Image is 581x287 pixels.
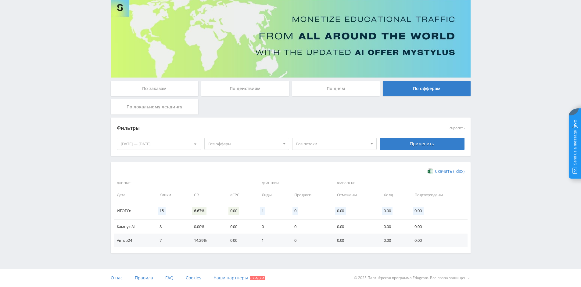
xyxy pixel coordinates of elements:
td: 0.00 [331,234,378,247]
td: 0.00 [224,234,256,247]
td: 0 [288,234,331,247]
td: 0.00 [224,220,256,234]
td: Итого: [114,202,154,220]
td: CR [188,188,224,202]
span: 1 [260,207,266,215]
span: Cookies [186,275,201,281]
div: По локальному лендингу [111,99,199,114]
span: 0.00 [228,207,239,215]
td: Холд [378,188,408,202]
span: 0.00 [382,207,393,215]
td: 0.00 [378,234,408,247]
span: Данные: [114,178,254,188]
td: 0.00 [378,220,408,234]
div: Применить [380,138,464,150]
div: По заказам [111,81,199,96]
a: Cookies [186,269,201,287]
td: Дата [114,188,154,202]
span: 0 [292,207,298,215]
a: Правила [135,269,153,287]
span: Действия: [257,178,329,188]
div: Фильтры [117,124,377,133]
a: Скачать (.xlsx) [428,168,464,174]
span: Наши партнеры [213,275,248,281]
span: 6.67% [192,207,206,215]
a: FAQ [165,269,174,287]
a: Наши партнеры Скидки [213,269,265,287]
td: 0.00 [408,220,467,234]
td: 14.29% [188,234,224,247]
span: Скачать (.xlsx) [435,169,464,174]
td: 8 [153,220,188,234]
td: 0 [256,220,288,234]
td: 0.00 [331,220,378,234]
span: FAQ [165,275,174,281]
span: 15 [158,207,166,215]
span: Все офферы [208,138,280,150]
div: По действиям [201,81,289,96]
a: О нас [111,269,123,287]
td: 0.00% [188,220,224,234]
button: сбросить [450,126,464,130]
div: © 2025 Партнёрская программа Edugram. Все права защищены. [293,269,470,287]
img: xlsx [428,168,433,174]
td: 0 [288,220,331,234]
td: Отменены [331,188,378,202]
td: 0.00 [408,234,467,247]
span: О нас [111,275,123,281]
span: Скидки [250,276,265,280]
span: 0.00 [413,207,423,215]
td: Клики [153,188,188,202]
td: 7 [153,234,188,247]
td: Кампус AI [114,220,154,234]
span: Все потоки [296,138,368,150]
span: Финансы: [332,178,466,188]
td: Лиды [256,188,288,202]
td: eCPC [224,188,256,202]
td: Подтверждены [408,188,467,202]
span: Правила [135,275,153,281]
td: Продажи [288,188,331,202]
div: По офферам [383,81,471,96]
td: Автор24 [114,234,154,247]
span: 0.00 [335,207,346,215]
td: 1 [256,234,288,247]
div: [DATE] — [DATE] [117,138,201,150]
div: По дням [292,81,380,96]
